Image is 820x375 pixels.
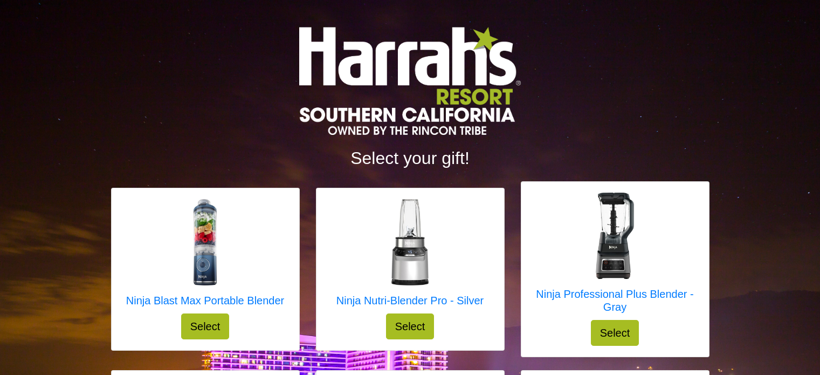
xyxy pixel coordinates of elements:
h5: Ninja Nutri-Blender Pro - Silver [336,294,484,307]
h5: Ninja Professional Plus Blender - Gray [532,288,698,313]
button: Select [591,320,639,346]
img: Ninja Blast Max Portable Blender [162,199,248,285]
img: Logo [299,27,520,135]
button: Select [386,313,435,339]
img: Ninja Professional Plus Blender - Gray [572,193,658,279]
a: Ninja Professional Plus Blender - Gray Ninja Professional Plus Blender - Gray [532,193,698,320]
a: Ninja Blast Max Portable Blender Ninja Blast Max Portable Blender [126,199,284,313]
a: Ninja Nutri-Blender Pro - Silver Ninja Nutri-Blender Pro - Silver [336,199,484,313]
button: Select [181,313,230,339]
h5: Ninja Blast Max Portable Blender [126,294,284,307]
h2: Select your gift! [111,148,709,168]
img: Ninja Nutri-Blender Pro - Silver [367,199,453,285]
